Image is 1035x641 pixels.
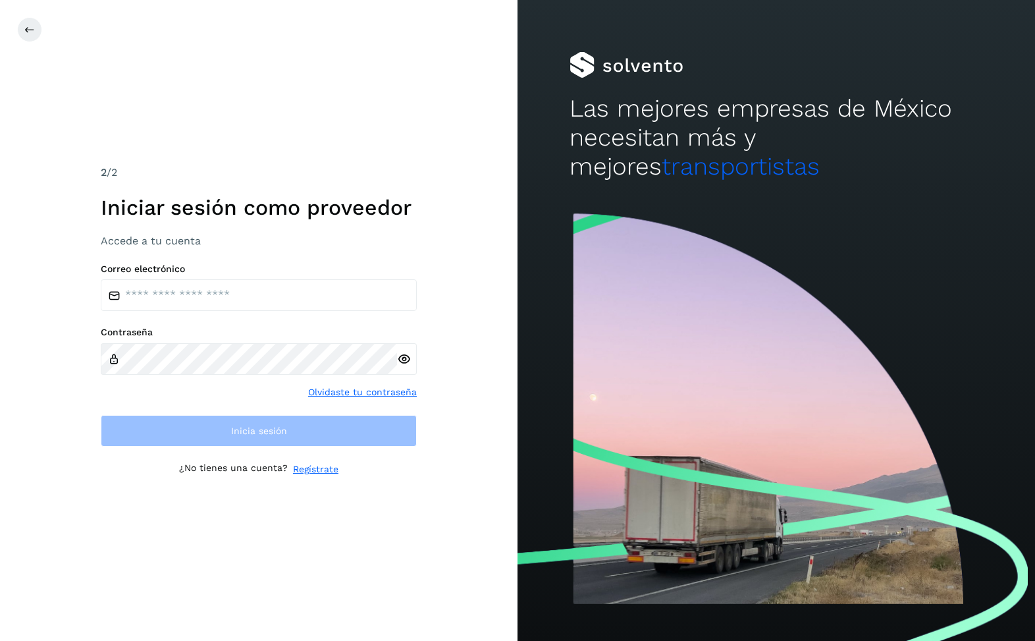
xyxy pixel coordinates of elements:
[662,152,820,181] span: transportistas
[179,462,288,476] p: ¿No tienes una cuenta?
[570,94,984,182] h2: Las mejores empresas de México necesitan más y mejores
[101,415,417,447] button: Inicia sesión
[293,462,338,476] a: Regístrate
[101,264,417,275] label: Correo electrónico
[101,235,417,247] h3: Accede a tu cuenta
[231,426,287,435] span: Inicia sesión
[101,327,417,338] label: Contraseña
[101,195,417,220] h1: Iniciar sesión como proveedor
[101,166,107,179] span: 2
[308,385,417,399] a: Olvidaste tu contraseña
[101,165,417,181] div: /2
